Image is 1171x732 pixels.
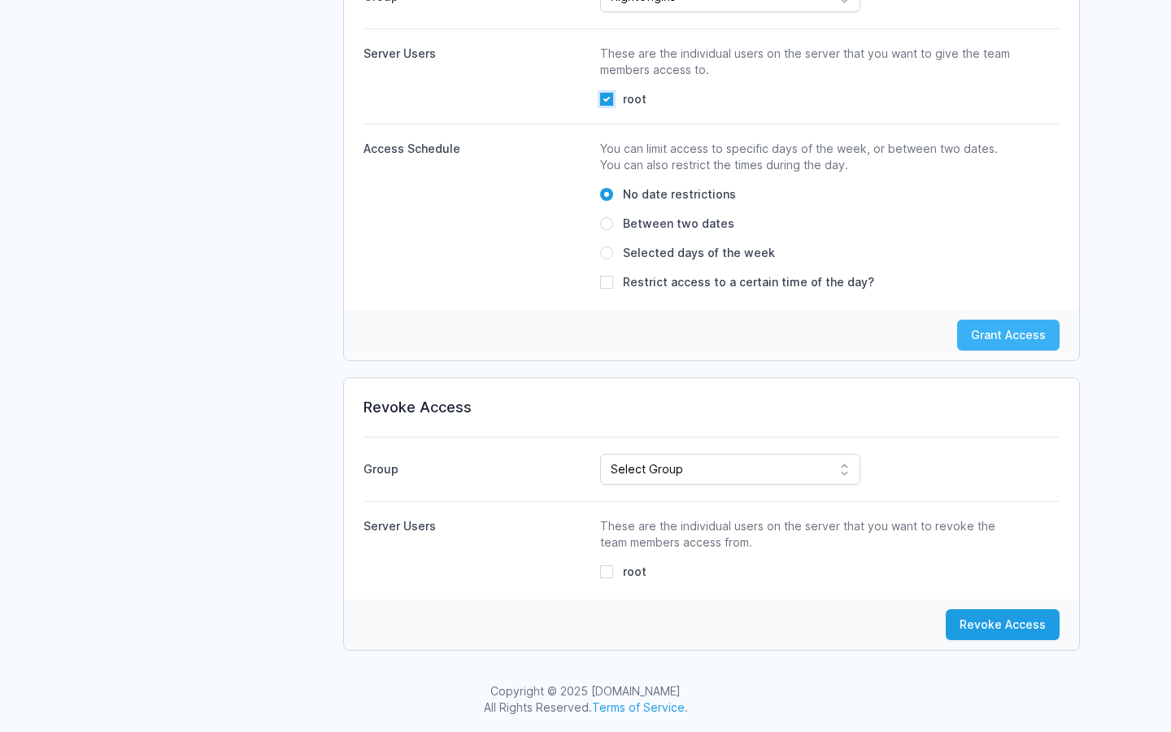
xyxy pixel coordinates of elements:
[623,91,646,107] span: root
[623,564,646,580] span: root
[623,186,736,203] span: No date restrictions
[623,274,874,290] span: Restrict access to a certain time of the day?
[623,216,734,232] span: Between two dates
[363,455,587,485] label: Group
[946,609,1060,640] button: Revoke Access
[957,320,1060,351] button: Grant Access
[363,46,587,62] div: Server Users
[363,518,587,534] div: Server Users
[600,518,1016,551] p: These are the individual users on the server that you want to revoke the team members access from.
[592,700,685,714] a: Terms of Service
[600,141,1016,173] p: You can limit access to specific days of the week, or between two dates. You can also restrict th...
[363,141,587,157] div: Access Schedule
[600,46,1016,78] p: These are the individual users on the server that you want to give the team members access to.
[363,398,1060,417] h3: Revoke Access
[623,245,775,261] span: Selected days of the week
